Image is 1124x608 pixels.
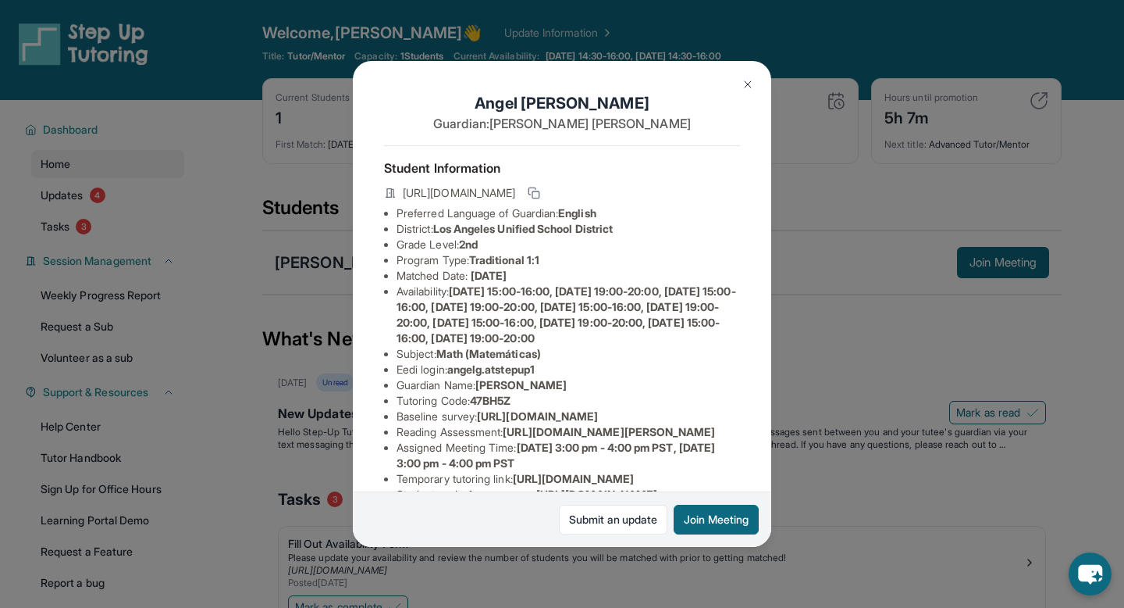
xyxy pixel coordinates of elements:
li: Grade Level: [397,237,740,252]
li: Subject : [397,346,740,362]
span: [URL][DOMAIN_NAME] [403,185,515,201]
li: Assigned Meeting Time : [397,440,740,471]
li: Temporary tutoring link : [397,471,740,487]
li: Eedi login : [397,362,740,377]
span: 47BH5Z [470,394,510,407]
h4: Student Information [384,159,740,177]
li: Tutoring Code : [397,393,740,409]
span: 2nd [459,238,478,251]
span: [URL][DOMAIN_NAME] [513,472,634,485]
li: Baseline survey : [397,409,740,424]
h1: Angel [PERSON_NAME] [384,92,740,114]
button: Join Meeting [674,505,759,535]
span: Los Angeles Unified School District [433,222,613,235]
li: Program Type: [397,252,740,268]
button: Copy link [525,184,543,202]
span: [URL][DOMAIN_NAME] [477,410,598,423]
li: Student end-of-year survey : [397,487,740,502]
p: Guardian: [PERSON_NAME] [PERSON_NAME] [384,114,740,133]
span: Traditional 1:1 [469,253,539,266]
span: Math (Matemáticas) [436,347,541,360]
span: angelg.atstepup1 [447,363,535,376]
span: [URL][DOMAIN_NAME][PERSON_NAME] [503,425,715,438]
span: [PERSON_NAME] [475,378,567,392]
span: [DATE] 3:00 pm - 4:00 pm PST, [DATE] 3:00 pm - 4:00 pm PST [397,441,715,470]
span: [URL][DOMAIN_NAME] [536,488,657,501]
span: English [558,206,596,220]
span: [DATE] 15:00-16:00, [DATE] 19:00-20:00, [DATE] 15:00-16:00, [DATE] 19:00-20:00, [DATE] 15:00-16:0... [397,284,736,345]
li: Matched Date: [397,268,740,284]
button: chat-button [1069,553,1112,595]
li: Reading Assessment : [397,424,740,440]
li: Preferred Language of Guardian: [397,206,740,221]
li: Guardian Name : [397,377,740,393]
img: Close Icon [742,78,754,91]
li: District: [397,221,740,237]
li: Availability: [397,284,740,346]
a: Submit an update [559,505,667,535]
span: [DATE] [471,269,507,282]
